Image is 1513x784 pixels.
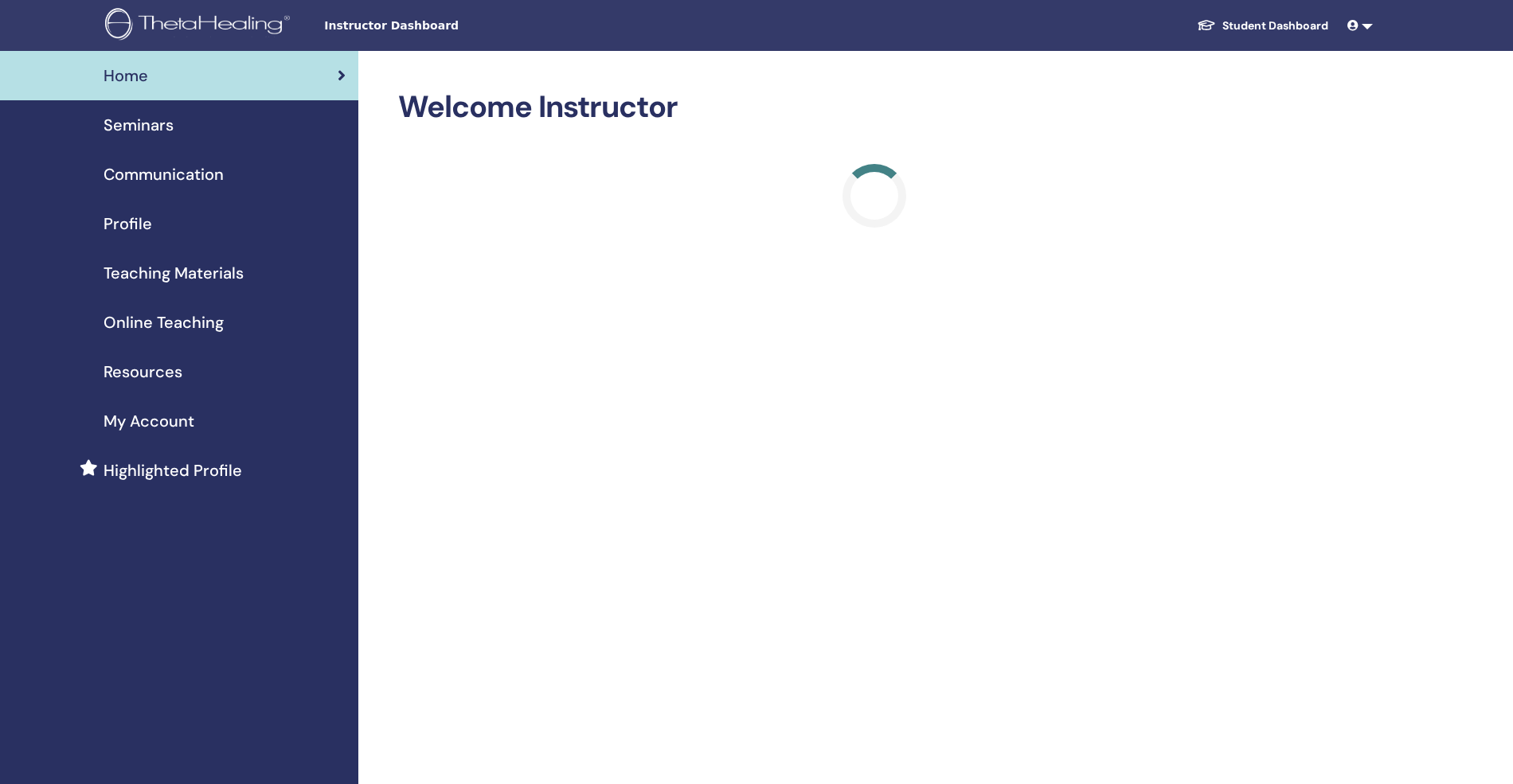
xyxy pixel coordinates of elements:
[104,113,174,137] span: Seminars
[324,18,563,34] span: Instructor Dashboard
[104,64,148,88] span: Home
[104,360,182,384] span: Resources
[1184,11,1341,41] a: Student Dashboard
[104,458,242,482] span: Highlighted Profile
[104,409,194,433] span: My Account
[398,89,1350,126] h2: Welcome Instructor
[104,212,152,236] span: Profile
[104,162,224,186] span: Communication
[1197,18,1216,32] img: graduation-cap-white.svg
[105,8,295,44] img: logo.png
[104,310,224,334] span: Online Teaching
[104,261,244,285] span: Teaching Materials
